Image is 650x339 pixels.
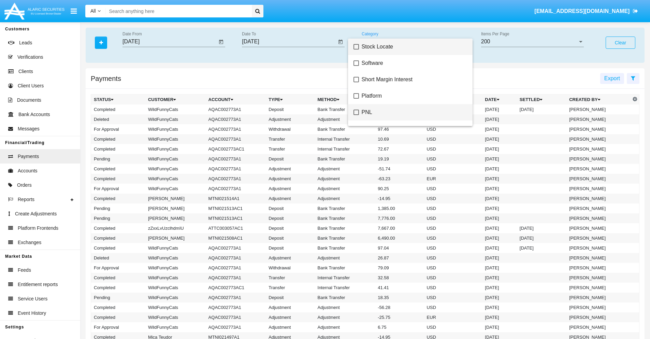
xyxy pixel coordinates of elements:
[362,104,467,121] span: PNL
[362,88,467,104] span: Platform
[362,71,467,88] span: Short Margin Interest
[362,55,467,71] span: Software
[362,121,467,137] span: Overnight Borrow
[362,39,467,55] span: Stock Locate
